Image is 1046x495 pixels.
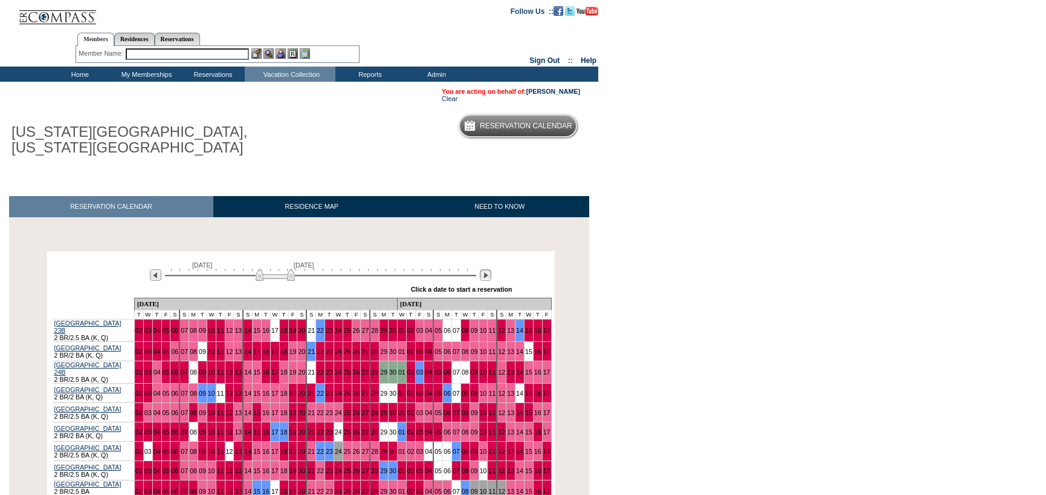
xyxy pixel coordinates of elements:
[153,369,161,376] a: 04
[471,327,478,334] a: 09
[208,327,215,334] a: 10
[326,369,333,376] a: 23
[153,409,161,416] a: 04
[462,348,469,355] a: 08
[280,390,288,397] a: 18
[308,369,315,376] a: 21
[244,369,251,376] a: 14
[308,390,315,397] a: 21
[398,409,405,416] a: 01
[155,33,200,45] a: Reservations
[407,348,415,355] a: 02
[217,348,224,355] a: 11
[244,327,251,334] a: 14
[226,369,233,376] a: 12
[507,369,514,376] a: 13
[262,428,270,436] a: 16
[389,428,396,436] a: 30
[163,327,170,334] a: 05
[453,327,460,334] a: 07
[171,327,178,334] a: 06
[498,409,505,416] a: 12
[353,428,360,436] a: 26
[380,327,387,334] a: 29
[163,409,170,416] a: 05
[271,390,279,397] a: 17
[150,269,161,281] img: Previous
[371,409,378,416] a: 28
[407,369,415,376] a: 02
[416,390,424,397] a: 03
[253,348,260,355] a: 15
[516,369,523,376] a: 14
[554,7,563,14] a: Become our fan on Facebook
[361,327,369,334] a: 27
[543,409,550,416] a: 17
[308,428,315,436] a: 21
[253,409,260,416] a: 15
[54,425,121,432] a: [GEOGRAPHIC_DATA]
[471,409,478,416] a: 09
[144,348,152,355] a: 03
[217,327,224,334] a: 11
[208,409,215,416] a: 10
[298,348,305,355] a: 20
[353,327,360,334] a: 26
[344,390,351,397] a: 25
[507,409,514,416] a: 13
[271,348,279,355] a: 17
[507,390,514,397] a: 13
[326,327,333,334] a: 23
[208,390,215,397] a: 10
[453,390,460,397] a: 07
[171,428,178,436] a: 06
[153,348,161,355] a: 04
[434,390,442,397] a: 05
[525,390,532,397] a: 15
[425,390,432,397] a: 04
[543,369,550,376] a: 17
[398,390,405,397] a: 01
[289,390,297,397] a: 19
[498,348,505,355] a: 12
[471,390,478,397] a: 09
[190,390,197,397] a: 08
[416,428,424,436] a: 03
[288,48,298,59] img: Reservations
[280,327,288,334] a: 18
[389,369,396,376] a: 30
[271,327,279,334] a: 17
[434,327,442,334] a: 05
[135,428,143,436] a: 02
[344,428,351,436] a: 25
[244,390,251,397] a: 14
[371,348,378,355] a: 28
[410,196,589,217] a: NEED TO KNOW
[416,369,424,376] a: 03
[171,409,178,416] a: 06
[208,348,215,355] a: 10
[234,409,242,416] a: 13
[488,348,496,355] a: 11
[471,348,478,355] a: 09
[45,67,112,82] td: Home
[335,327,342,334] a: 24
[135,327,143,334] a: 02
[326,390,333,397] a: 23
[280,428,288,436] a: 18
[135,390,143,397] a: 02
[416,409,424,416] a: 03
[516,390,523,397] a: 14
[507,327,514,334] a: 13
[326,348,333,355] a: 23
[529,56,560,65] a: Sign Out
[380,409,387,416] a: 29
[144,390,152,397] a: 03
[300,48,310,59] img: b_calculator.gif
[516,409,523,416] a: 14
[444,348,451,355] a: 06
[462,369,469,376] a: 08
[199,348,206,355] a: 09
[344,369,351,376] a: 25
[371,428,378,436] a: 28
